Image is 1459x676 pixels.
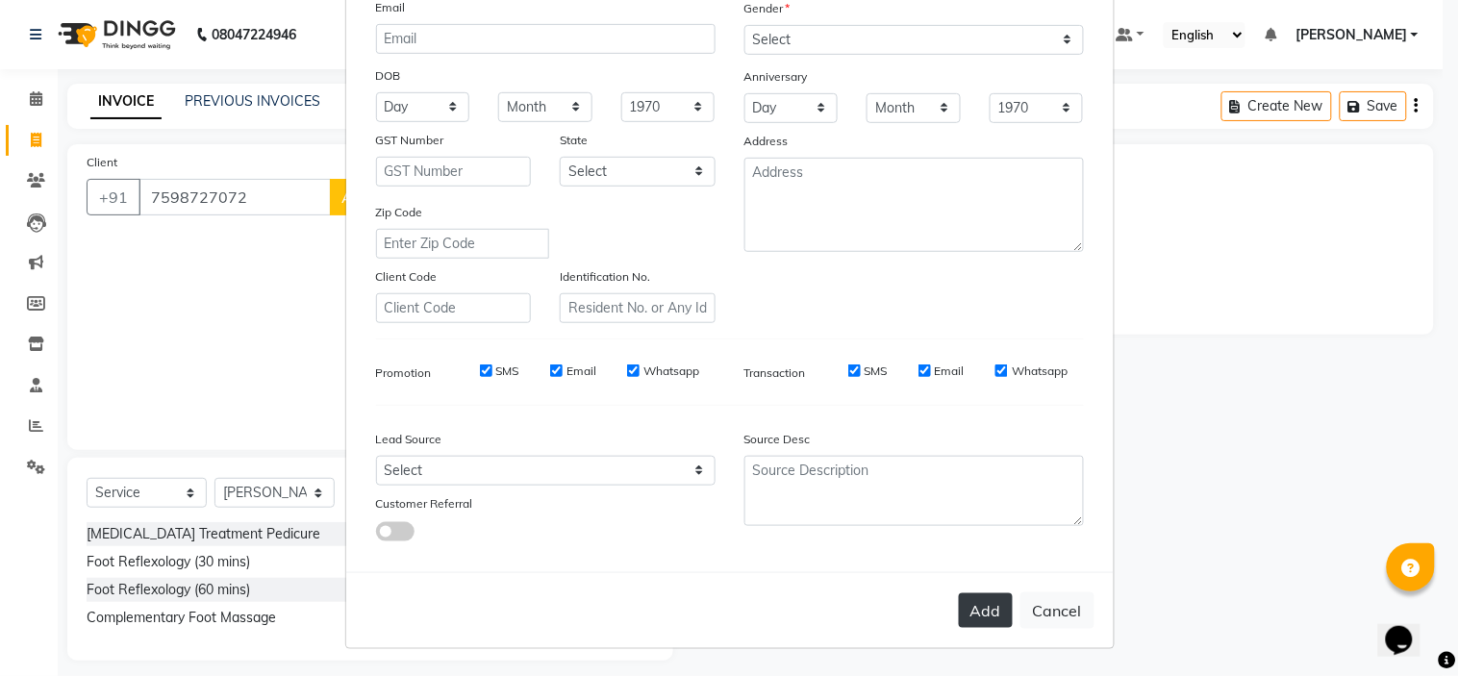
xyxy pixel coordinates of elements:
[1012,363,1068,380] label: Whatsapp
[560,268,650,286] label: Identification No.
[865,363,888,380] label: SMS
[744,133,789,150] label: Address
[376,157,532,187] input: GST Number
[376,24,716,54] input: Email
[376,431,442,448] label: Lead Source
[566,363,596,380] label: Email
[643,363,699,380] label: Whatsapp
[376,204,423,221] label: Zip Code
[744,68,808,86] label: Anniversary
[744,431,811,448] label: Source Desc
[496,363,519,380] label: SMS
[376,229,549,259] input: Enter Zip Code
[959,593,1013,628] button: Add
[1020,592,1094,629] button: Cancel
[376,132,444,149] label: GST Number
[376,67,401,85] label: DOB
[376,495,473,513] label: Customer Referral
[376,268,438,286] label: Client Code
[1378,599,1440,657] iframe: chat widget
[376,364,432,382] label: Promotion
[560,293,716,323] input: Resident No. or Any Id
[744,364,806,382] label: Transaction
[560,132,588,149] label: State
[935,363,965,380] label: Email
[376,293,532,323] input: Client Code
